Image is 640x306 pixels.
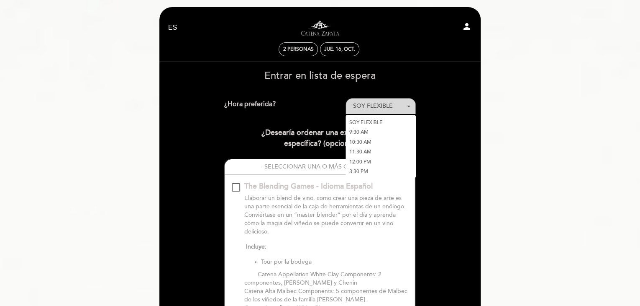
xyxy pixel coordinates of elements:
[346,127,416,137] a: 9:30 AM
[323,139,356,148] span: (opcional)
[225,159,415,175] button: -SELECCIONAR UNA O MÁS OPCIONES–
[224,98,346,114] div: ¿Hora preferida?
[244,181,373,192] div: The Blending Games - Idioma Español
[346,167,416,177] a: 3:30 PM
[353,102,392,109] span: SOY FLEXIBLE
[346,117,416,127] a: SOY FLEXIBLE
[261,258,312,265] span: Tour por la bodega
[346,157,416,167] a: 12:00 PM
[324,46,355,52] div: jue. 16, oct.
[244,194,406,235] span: Elaborar un blend de vino, como crear una pieza de arte es una parte esencial de la caja de herra...
[262,163,377,170] span: - –
[268,16,372,39] a: Visitas y degustaciones en La Pirámide
[346,98,416,114] button: SOY FLEXIBLE
[346,147,416,157] a: 11:30 AM
[462,21,472,31] i: person
[346,98,416,114] ol: - Seleccionar -
[346,137,416,147] a: 10:30 AM
[246,243,266,250] span: Incluye:
[264,163,374,170] span: SELECCIONAR UNA O MÁS OPCIONES
[283,46,314,52] span: 2 personas
[261,128,379,148] span: ¿Desearía ordenar una experiencia específica?
[462,21,472,34] button: person
[165,70,475,81] h3: Entrar en lista de espera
